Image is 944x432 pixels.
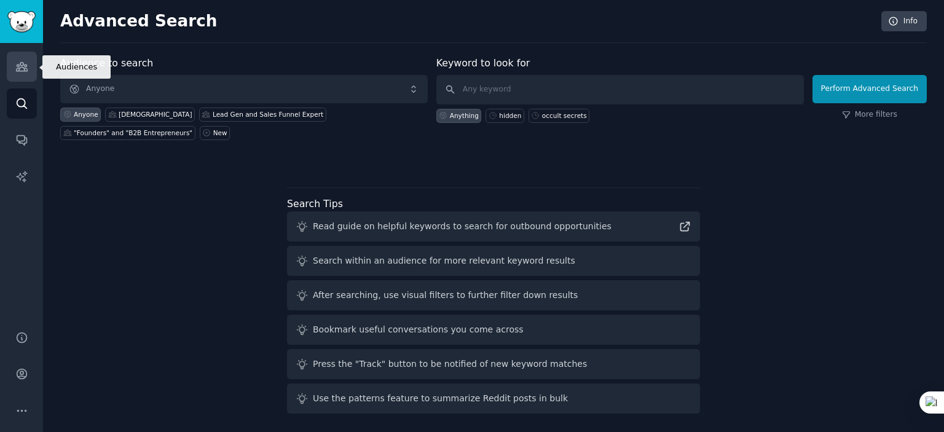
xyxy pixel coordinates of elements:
[313,358,587,371] div: Press the "Track" button to be notified of new keyword matches
[313,392,568,405] div: Use the patterns feature to summarize Reddit posts in bulk
[313,323,524,336] div: Bookmark useful conversations you come across
[7,11,36,33] img: GummySearch logo
[74,128,192,137] div: "Founders" and "B2B Entrepreneurs"
[436,57,530,69] label: Keyword to look for
[200,126,230,140] a: New
[313,220,612,233] div: Read guide on helpful keywords to search for outbound opportunities
[313,254,575,267] div: Search within an audience for more relevant keyword results
[60,57,153,69] label: Audience to search
[881,11,927,32] a: Info
[542,111,587,120] div: occult secrets
[450,111,479,120] div: Anything
[287,198,343,210] label: Search Tips
[812,75,927,103] button: Perform Advanced Search
[213,110,323,119] div: Lead Gen and Sales Funnel Expert
[74,110,98,119] div: Anyone
[60,12,875,31] h2: Advanced Search
[213,128,227,137] div: New
[842,109,897,120] a: More filters
[313,289,578,302] div: After searching, use visual filters to further filter down results
[60,75,428,103] button: Anyone
[499,111,521,120] div: hidden
[436,75,804,104] input: Any keyword
[119,110,192,119] div: [DEMOGRAPHIC_DATA]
